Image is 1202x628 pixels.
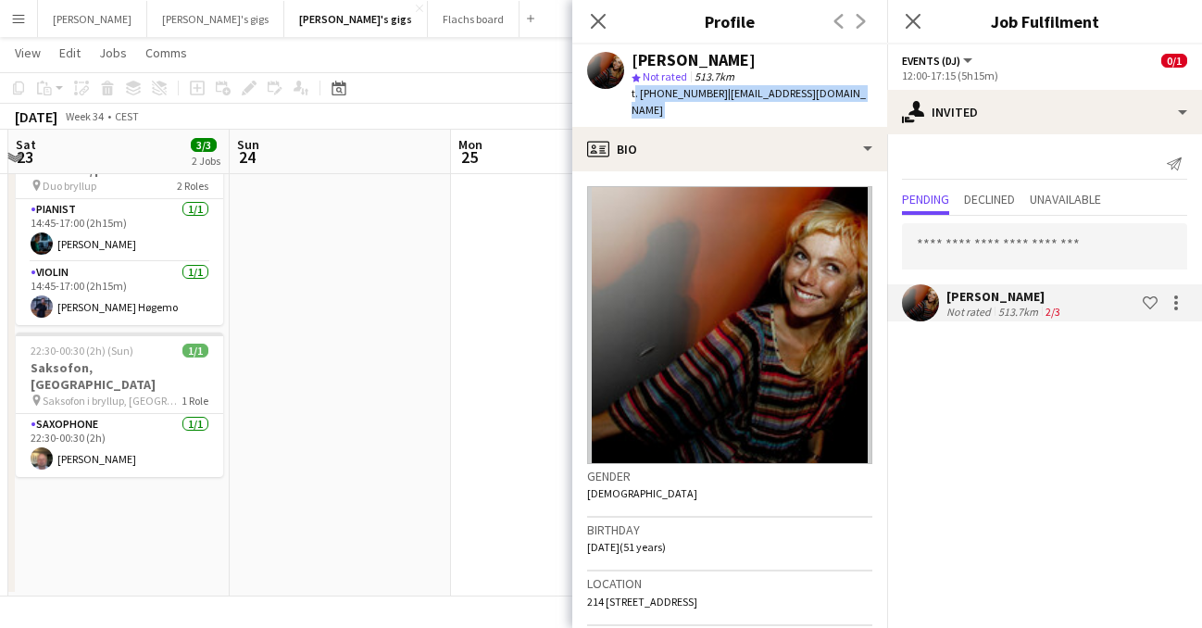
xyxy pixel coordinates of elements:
span: Duo bryllup [43,179,96,193]
span: Mon [458,136,482,153]
span: 214 [STREET_ADDRESS] [587,595,697,609]
span: | [EMAIL_ADDRESS][DOMAIN_NAME] [632,86,866,117]
div: [PERSON_NAME] [632,52,756,69]
span: Not rated [643,69,687,83]
span: 24 [234,146,259,168]
button: Events (DJ) [902,54,975,68]
app-card-role: Violin1/114:45-17:00 (2h15m)[PERSON_NAME] Høgemo [16,262,223,325]
div: 2 Jobs [192,154,220,168]
span: 1/1 [182,344,208,358]
app-job-card: 14:45-17:00 (2h15m)2/2Duo fiolin/piano Duo bryllup2 RolesPianist1/114:45-17:00 (2h15m)[PERSON_NAM... [16,134,223,325]
span: 0/1 [1161,54,1187,68]
span: Comms [145,44,187,61]
img: Crew avatar or photo [587,186,872,464]
span: 22:30-00:30 (2h) (Sun) [31,344,133,358]
h3: Profile [572,9,887,33]
a: Jobs [92,41,134,65]
div: [DATE] [15,107,57,126]
button: [PERSON_NAME]'s gigs [147,1,284,37]
div: [PERSON_NAME] [946,288,1064,305]
h3: Gender [587,468,872,484]
h3: Saksofon, [GEOGRAPHIC_DATA] [16,359,223,393]
span: 3/3 [191,138,217,152]
span: Declined [964,193,1015,206]
span: [DATE] (51 years) [587,540,666,554]
span: Unavailable [1030,193,1101,206]
a: Edit [52,41,88,65]
div: Invited [887,90,1202,134]
a: View [7,41,48,65]
div: CEST [115,109,139,123]
button: [PERSON_NAME]'s gigs [284,1,428,37]
a: Comms [138,41,194,65]
span: Sat [16,136,36,153]
button: [PERSON_NAME] [38,1,147,37]
span: 1 Role [182,394,208,408]
span: Saksofon i bryllup, [GEOGRAPHIC_DATA] [43,394,182,408]
app-skills-label: 2/3 [1045,305,1060,319]
div: 513.7km [995,305,1042,319]
span: 23 [13,146,36,168]
span: Edit [59,44,81,61]
h3: Job Fulfilment [887,9,1202,33]
div: 12:00-17:15 (5h15m) [902,69,1187,82]
span: Events (DJ) [902,54,960,68]
span: View [15,44,41,61]
span: 2 Roles [177,179,208,193]
span: 25 [456,146,482,168]
div: Bio [572,127,887,171]
span: Sun [237,136,259,153]
span: 513.7km [691,69,738,83]
div: Not rated [946,305,995,319]
h3: Birthday [587,521,872,538]
span: Pending [902,193,949,206]
span: t. [PHONE_NUMBER] [632,86,728,100]
button: Flachs board [428,1,520,37]
app-card-role: Saxophone1/122:30-00:30 (2h)[PERSON_NAME] [16,414,223,477]
app-job-card: 22:30-00:30 (2h) (Sun)1/1Saksofon, [GEOGRAPHIC_DATA] Saksofon i bryllup, [GEOGRAPHIC_DATA]1 RoleS... [16,333,223,477]
span: [DEMOGRAPHIC_DATA] [587,486,697,500]
app-card-role: Pianist1/114:45-17:00 (2h15m)[PERSON_NAME] [16,199,223,262]
h3: Location [587,575,872,592]
span: Week 34 [61,109,107,123]
span: Jobs [99,44,127,61]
